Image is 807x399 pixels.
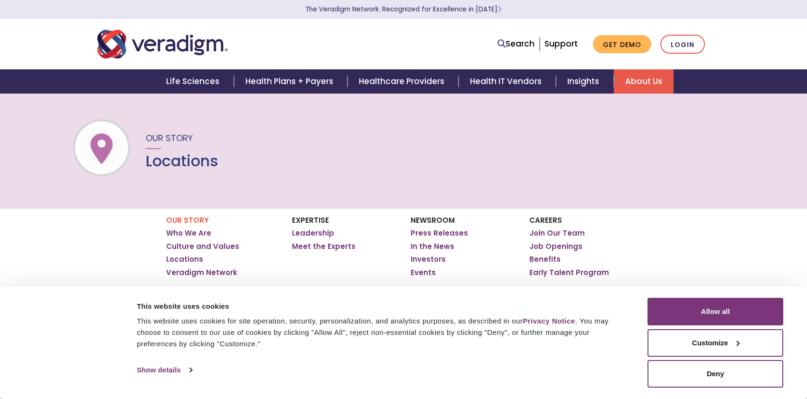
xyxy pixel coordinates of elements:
span: Our Story [146,132,193,144]
a: Health Plans + Payers [234,69,347,94]
a: Insights [556,69,613,94]
a: About Us [614,69,674,94]
a: Investors [411,255,446,264]
h1: Locations [146,152,218,170]
div: This website uses cookies [137,301,626,312]
button: Allow all [647,298,783,325]
img: Veradigm logo [97,28,228,60]
a: In the News [411,242,454,251]
a: The Veradigm Network: Recognized for Excellence in [DATE]Learn More [305,5,502,14]
a: Locations [166,255,203,264]
a: Health IT Vendors [459,69,556,94]
a: Support [544,38,578,49]
button: Customize [647,329,783,357]
button: Deny [647,360,783,388]
a: Search [497,38,535,50]
a: Healthcare Providers [347,69,459,94]
a: Benefits [529,255,561,264]
a: Meet the Experts [292,242,356,251]
a: Join Our Team [529,228,585,238]
a: Life Sciences [155,69,234,94]
a: Login [660,35,705,54]
a: Privacy Notice [523,317,575,325]
a: Press Releases [411,228,468,238]
a: Who We Are [166,228,211,238]
a: Events [411,268,436,277]
a: Culture and Values [166,242,239,251]
a: Early Talent Program [529,268,609,277]
a: Get Demo [593,35,651,54]
a: Show details [137,363,192,377]
span: Learn More [497,5,502,14]
div: This website uses cookies for site operation, security, personalization, and analytics purposes, ... [137,315,626,350]
a: Veradigm Network [166,268,237,277]
a: Job Openings [529,242,582,251]
a: Leadership [292,228,334,238]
